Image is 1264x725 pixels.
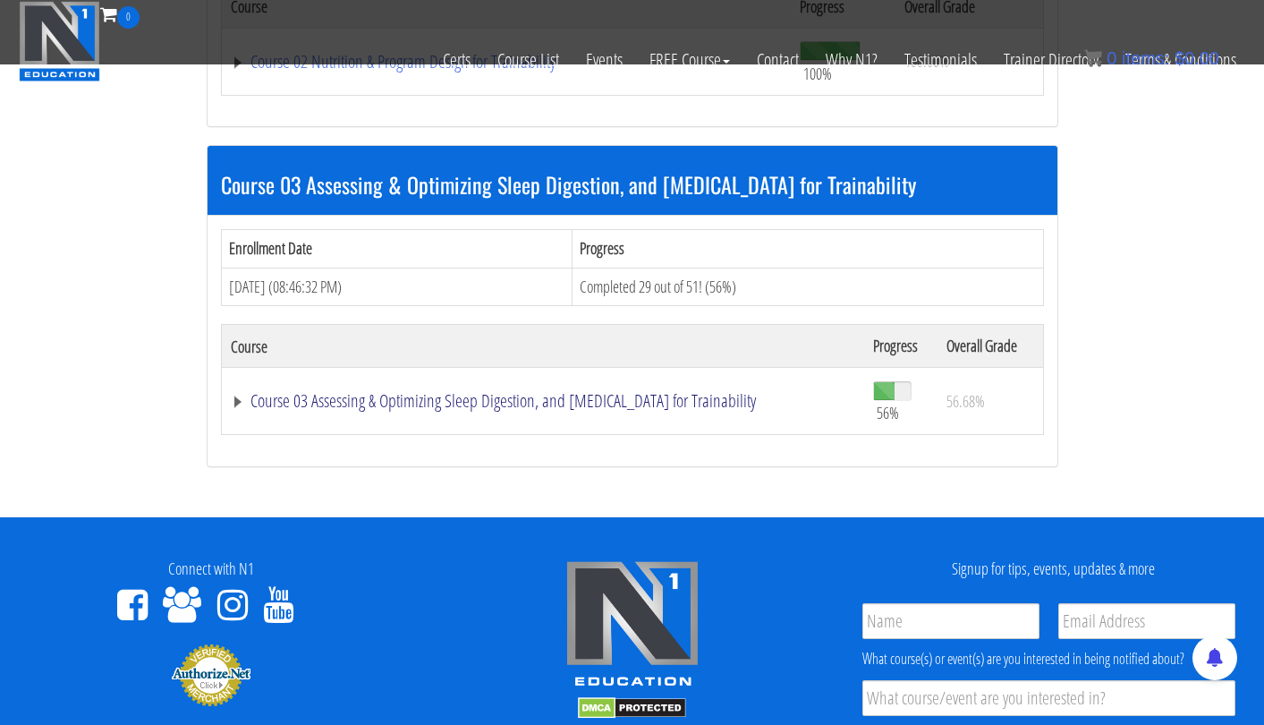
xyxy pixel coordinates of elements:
a: Certs [429,29,484,91]
h3: Course 03 Assessing & Optimizing Sleep Digestion, and [MEDICAL_DATA] for Trainability [221,173,1044,196]
td: Completed 29 out of 51! (56%) [572,268,1043,306]
a: Contact [743,29,812,91]
a: Course List [484,29,573,91]
input: What course/event are you interested in? [862,680,1235,716]
img: n1-edu-logo [565,560,700,693]
img: DMCA.com Protection Status [578,697,686,719]
th: Enrollment Date [221,229,572,268]
th: Progress [864,325,938,368]
a: Trainer Directory [990,29,1112,91]
span: 56% [877,403,899,422]
h4: Connect with N1 [13,560,408,578]
a: Testimonials [891,29,990,91]
th: Overall Grade [937,325,1043,368]
a: Events [573,29,636,91]
img: Authorize.Net Merchant - Click to Verify [171,643,251,707]
span: 0 [1107,48,1116,68]
img: icon11.png [1084,49,1102,67]
td: 56.68% [937,368,1043,435]
input: Name [862,603,1039,639]
th: Progress [572,229,1043,268]
a: Terms & Conditions [1112,29,1250,91]
bdi: 0.00 [1175,48,1219,68]
a: 0 [100,2,140,26]
span: $ [1175,48,1184,68]
input: Email Address [1058,603,1235,639]
a: FREE Course [636,29,743,91]
img: n1-education [19,1,100,81]
a: Course 03 Assessing & Optimizing Sleep Digestion, and [MEDICAL_DATA] for Trainability [231,392,855,410]
h4: Signup for tips, events, updates & more [856,560,1251,578]
a: Why N1? [812,29,891,91]
a: 0 items: $0.00 [1084,48,1219,68]
div: What course(s) or event(s) are you interested in being notified about? [862,648,1235,670]
span: items: [1122,48,1169,68]
th: Course [221,325,864,368]
td: [DATE] (08:46:32 PM) [221,268,572,306]
span: 0 [117,6,140,29]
